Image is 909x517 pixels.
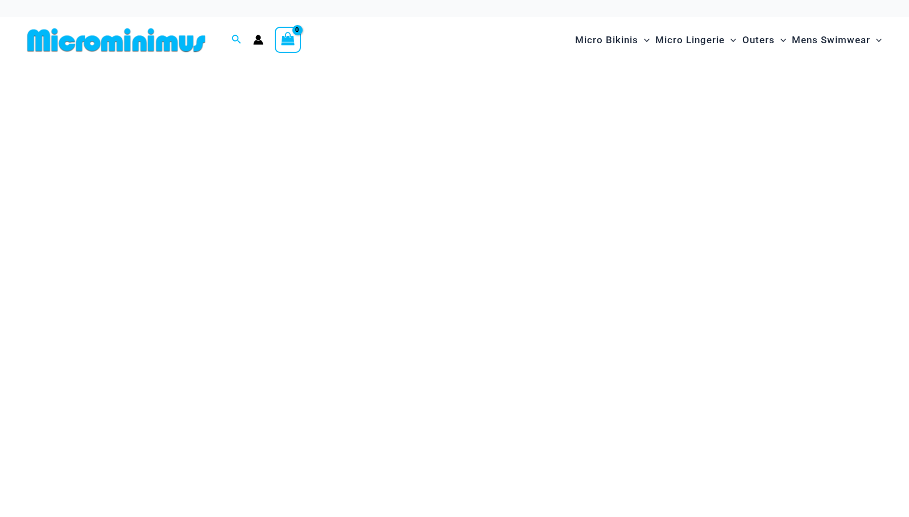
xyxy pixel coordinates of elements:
span: Mens Swimwear [792,26,870,55]
span: Micro Bikinis [575,26,638,55]
a: Micro LingerieMenu ToggleMenu Toggle [652,23,739,57]
span: Menu Toggle [638,26,650,55]
a: OutersMenu ToggleMenu Toggle [739,23,789,57]
img: MM SHOP LOGO FLAT [23,27,210,53]
a: View Shopping Cart, empty [275,27,301,53]
span: Outers [742,26,775,55]
a: Account icon link [253,35,263,45]
span: Menu Toggle [870,26,882,55]
span: Menu Toggle [725,26,736,55]
span: Menu Toggle [775,26,786,55]
a: Mens SwimwearMenu ToggleMenu Toggle [789,23,885,57]
nav: Site Navigation [571,21,886,59]
a: Search icon link [232,33,242,47]
span: Micro Lingerie [655,26,725,55]
a: Micro BikinisMenu ToggleMenu Toggle [572,23,652,57]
